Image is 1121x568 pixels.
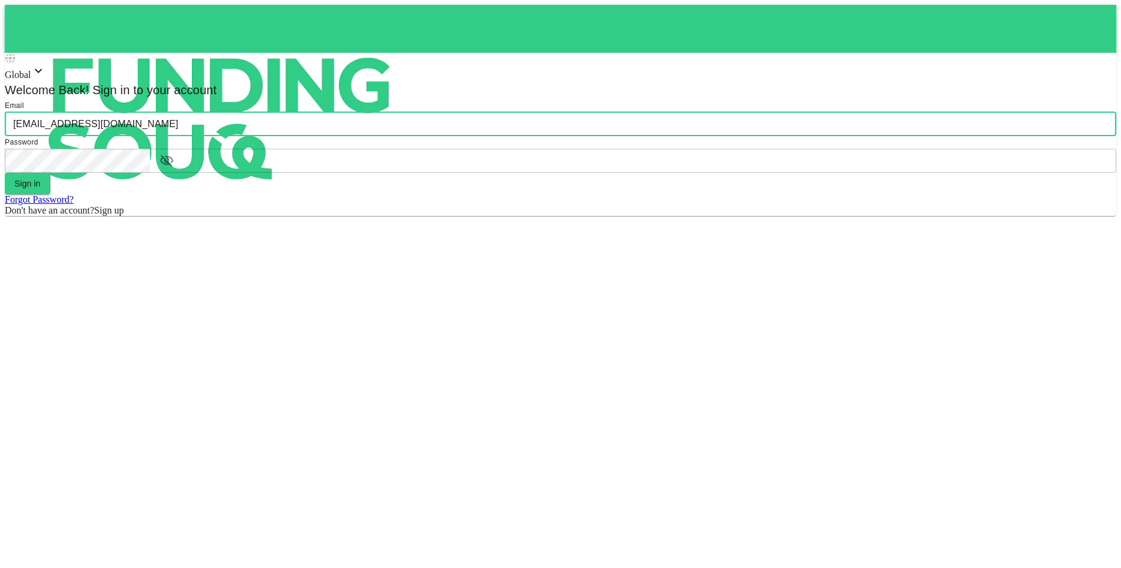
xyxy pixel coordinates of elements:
span: Don't have an account? [5,205,94,215]
input: email [5,112,1116,136]
span: Sign in to your account [89,83,217,97]
div: Global [5,64,1116,80]
span: Password [5,138,38,146]
a: Forgot Password? [5,194,74,205]
span: Sign up [94,205,124,215]
span: Welcome Back! [5,83,89,97]
img: logo [5,5,437,233]
input: password [5,149,150,173]
a: logo [5,5,1116,53]
button: Sign in [5,173,50,194]
span: Email [5,101,24,110]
